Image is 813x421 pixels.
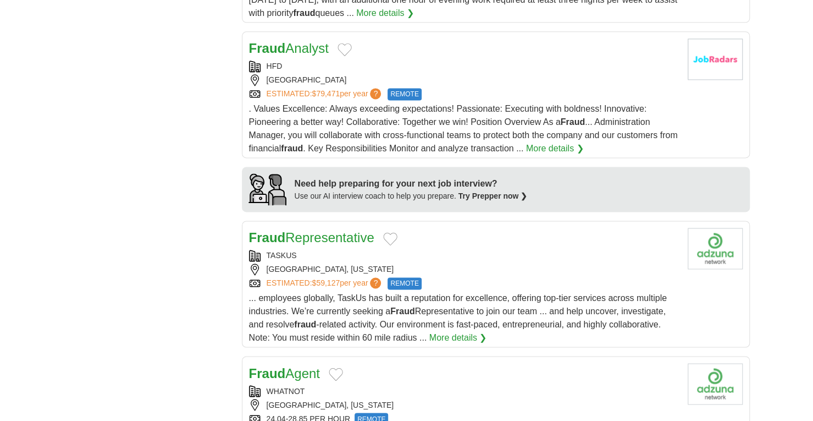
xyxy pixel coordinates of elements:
[388,88,421,100] span: REMOTE
[249,230,286,245] strong: Fraud
[295,190,528,202] div: Use our AI interview coach to help you prepare.
[295,177,528,190] div: Need help preparing for your next job interview?
[249,250,679,261] div: TASKUS
[312,89,340,98] span: $79,471
[370,88,381,99] span: ?
[249,41,329,56] a: FraudAnalyst
[281,144,303,153] strong: fraud
[249,264,679,275] div: [GEOGRAPHIC_DATA], [US_STATE]
[267,88,384,100] a: ESTIMATED:$79,471per year?
[249,399,679,411] div: [GEOGRAPHIC_DATA], [US_STATE]
[249,41,286,56] strong: Fraud
[338,43,352,56] button: Add to favorite jobs
[249,74,679,86] div: [GEOGRAPHIC_DATA]
[688,228,743,269] img: Company logo
[249,104,678,153] span: . Values Excellence: Always exceeding expectations! Passionate: Executing with boldness! Innovati...
[312,278,340,287] span: $59,127
[329,368,343,381] button: Add to favorite jobs
[356,7,414,20] a: More details ❯
[429,331,487,345] a: More details ❯
[383,232,397,245] button: Add to favorite jobs
[293,8,315,18] strong: fraud
[249,365,320,380] a: FraudAgent
[688,363,743,404] img: Company logo
[388,277,421,289] span: REMOTE
[249,230,374,245] a: FraudRepresentative
[249,293,667,342] span: ... employees globally, TaskUs has built a reputation for excellence, offering top-tier services ...
[370,277,381,288] span: ?
[249,365,286,380] strong: Fraud
[294,320,316,329] strong: fraud
[390,307,414,316] strong: Fraud
[249,61,679,72] div: HFD
[458,192,528,200] a: Try Prepper now ❯
[267,277,384,289] a: ESTIMATED:$59,127per year?
[561,117,585,127] strong: Fraud
[526,142,584,155] a: More details ❯
[249,385,679,397] div: WHATNOT
[688,39,743,80] img: Company logo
